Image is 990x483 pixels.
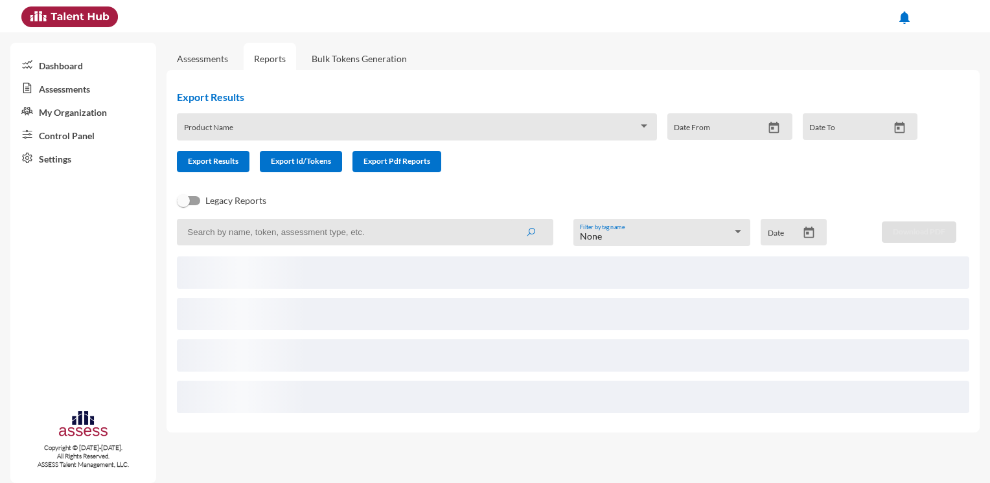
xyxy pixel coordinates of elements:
span: None [580,230,602,241]
button: Open calendar [798,226,820,240]
a: Dashboard [10,53,156,76]
p: Copyright © [DATE]-[DATE]. All Rights Reserved. ASSESS Talent Management, LLC. [10,444,156,469]
span: Download PDF [893,227,945,236]
span: Legacy Reports [205,193,266,208]
mat-icon: notifications [897,10,912,25]
img: assesscompany-logo.png [58,409,109,441]
a: Reports [244,43,296,74]
h2: Export Results [177,91,928,103]
button: Download PDF [882,221,956,243]
a: My Organization [10,100,156,123]
span: Export Id/Tokens [271,156,331,166]
a: Bulk Tokens Generation [301,43,417,74]
a: Settings [10,146,156,170]
a: Assessments [177,53,228,64]
a: Control Panel [10,123,156,146]
input: Search by name, token, assessment type, etc. [177,219,553,245]
button: Open calendar [888,121,911,135]
span: Export Pdf Reports [363,156,430,166]
a: Assessments [10,76,156,100]
span: Export Results [188,156,238,166]
button: Export Pdf Reports [352,151,441,172]
button: Open calendar [763,121,785,135]
button: Export Results [177,151,249,172]
button: Export Id/Tokens [260,151,342,172]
